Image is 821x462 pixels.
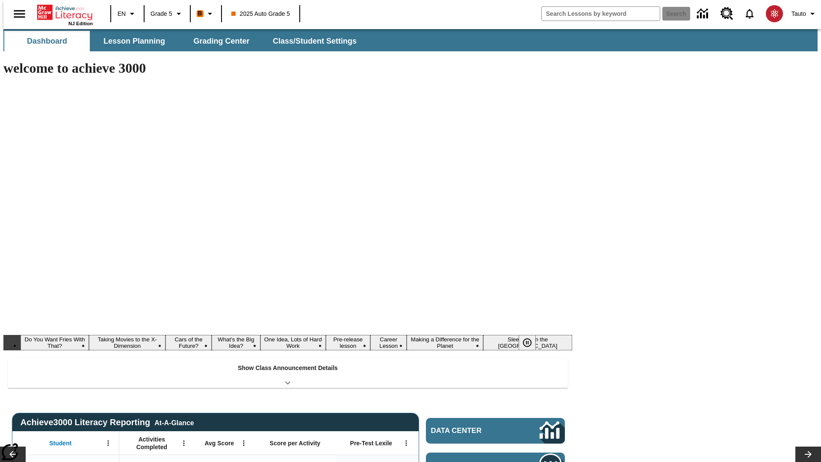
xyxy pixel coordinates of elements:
a: Resource Center, Will open in new tab [715,2,738,25]
div: SubNavbar [3,29,818,51]
button: Slide 1 Do You Want Fries With That? [21,335,89,350]
button: Open Menu [400,437,413,450]
button: Slide 9 Sleepless in the Animal Kingdom [483,335,572,350]
input: search field [542,7,660,21]
div: Pause [519,335,544,350]
button: Open Menu [177,437,190,450]
h1: welcome to achieve 3000 [3,60,572,76]
a: Data Center [692,2,715,26]
p: Show Class Announcement Details [238,364,338,373]
button: Slide 7 Career Lesson [370,335,407,350]
span: EN [118,9,126,18]
span: Grade 5 [151,9,172,18]
span: NJ Edition [68,21,93,26]
button: Open Menu [102,437,115,450]
button: Grading Center [179,31,264,51]
span: Tauto [791,9,806,18]
button: Lesson carousel, Next [795,447,821,462]
button: Slide 3 Cars of the Future? [165,335,212,350]
span: Score per Activity [270,439,321,447]
span: Activities Completed [124,435,180,451]
div: Home [37,3,93,26]
button: Open Menu [237,437,250,450]
span: Data Center [431,426,511,435]
button: Slide 5 One Idea, Lots of Hard Work [260,335,326,350]
a: Data Center [426,418,565,444]
button: Slide 2 Taking Movies to the X-Dimension [89,335,165,350]
div: Show Class Announcement Details [8,358,568,388]
span: B [198,8,202,19]
button: Slide 4 What's the Big Idea? [212,335,260,350]
button: Boost Class color is orange. Change class color [193,6,219,21]
span: Student [49,439,71,447]
span: Avg Score [204,439,234,447]
button: Slide 6 Pre-release lesson [326,335,371,350]
img: avatar image [766,5,783,22]
button: Dashboard [4,31,90,51]
button: Lesson Planning [92,31,177,51]
button: Language: EN, Select a language [114,6,141,21]
span: Achieve3000 Literacy Reporting [21,418,194,427]
button: Pause [519,335,536,350]
button: Profile/Settings [788,6,821,21]
button: Grade: Grade 5, Select a grade [147,6,187,21]
button: Open side menu [7,1,32,27]
button: Slide 8 Making a Difference for the Planet [407,335,483,350]
span: Pre-Test Lexile [350,439,393,447]
span: 2025 Auto Grade 5 [231,9,290,18]
div: At-A-Glance [154,418,194,427]
button: Class/Student Settings [266,31,363,51]
button: Select a new avatar [761,3,788,25]
a: Notifications [738,3,761,25]
a: Home [37,4,93,21]
div: SubNavbar [3,31,364,51]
